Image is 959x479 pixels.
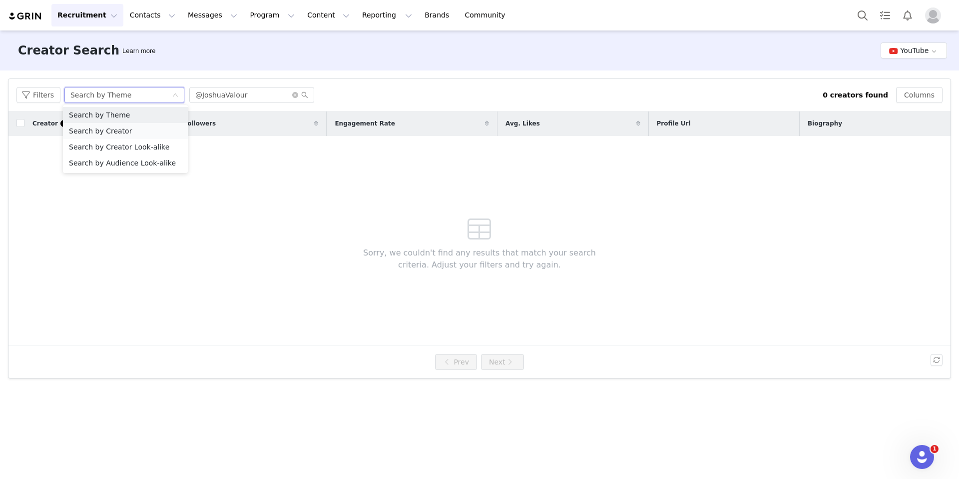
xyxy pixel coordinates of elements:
span: Profile Url [657,119,691,128]
img: grin logo [8,11,43,21]
span: Sorry, we couldn't find any results that match your search criteria. Adjust your filters and try ... [348,247,611,271]
button: Filters [16,87,60,103]
span: Biography [808,119,842,128]
img: placeholder-profile.jpg [925,7,941,23]
button: Columns [896,87,943,103]
span: Creator [32,119,58,128]
button: YouTube [881,42,947,58]
li: Search by Audience Look-alike [63,155,188,171]
div: 0 creators found [823,90,888,100]
a: Tasks [874,4,896,26]
button: Search [852,4,874,26]
i: icon: down [172,92,178,99]
span: Engagement Rate [335,119,395,128]
button: Messages [182,4,243,26]
i: icon: close-circle [292,92,298,98]
input: Search... [189,87,314,103]
button: Program [244,4,301,26]
h3: Creator Search [18,41,119,59]
div: Tooltip anchor [59,119,68,128]
span: 1 [931,445,939,453]
button: Content [301,4,356,26]
div: Search by Theme [70,87,131,102]
button: Reporting [356,4,418,26]
span: Avg. Likes [505,119,540,128]
div: Tooltip anchor [120,46,157,56]
button: Contacts [124,4,181,26]
a: Community [459,4,516,26]
button: Next [481,354,524,370]
button: Notifications [897,4,919,26]
li: Search by Creator [63,123,188,139]
span: Followers [183,119,216,128]
button: Profile [919,7,951,23]
iframe: Intercom live chat [910,445,934,469]
button: Recruitment [51,4,123,26]
i: icon: search [301,91,308,98]
li: Search by Creator Look-alike [63,139,188,155]
button: Prev [435,354,477,370]
a: Brands [419,4,458,26]
li: Search by Theme [63,107,188,123]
